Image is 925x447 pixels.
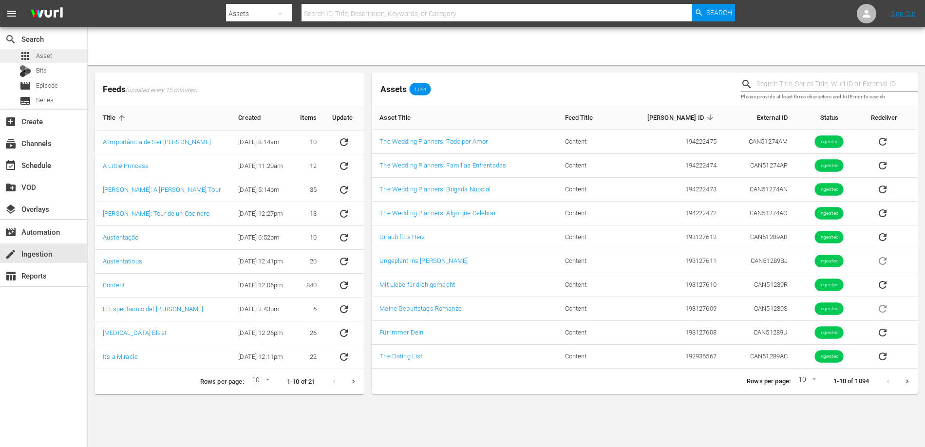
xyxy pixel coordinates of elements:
td: Content [557,225,614,249]
span: Ingested [815,210,844,217]
span: Ingestion [5,248,17,260]
td: Content [557,297,614,321]
td: CAN51289BJ [724,249,795,273]
td: [DATE] 12:27pm [230,202,292,226]
span: Asset Title [379,113,423,122]
table: sticky table [95,106,364,369]
td: 193127611 [614,249,724,273]
p: 1-10 of 21 [287,377,315,387]
span: Ingested [815,234,844,241]
td: 192936567 [614,345,724,369]
a: Mit Liebe für dich gemacht [379,281,455,288]
a: Ungeplant ins [PERSON_NAME] [379,257,468,264]
th: External ID [724,105,795,130]
span: Series [36,95,54,105]
td: CAN51289U [724,321,795,345]
td: Content [557,202,614,225]
button: Next page [898,372,917,391]
p: Rows per page: [200,377,244,387]
span: Channels [5,138,17,149]
td: Content [557,273,614,297]
td: [DATE] 12:11pm [230,345,292,369]
span: Ingested [815,329,844,336]
a: A Importância de Ser [PERSON_NAME] [103,138,211,146]
div: Bits [19,65,31,77]
span: Overlays [5,204,17,215]
td: 193127610 [614,273,724,297]
span: Title [103,113,128,122]
td: 10 [292,226,324,250]
a: Meine Geburtstags Romanze [379,305,461,312]
a: Content [103,281,125,289]
span: Asset is in future lineups. Remove all episodes that contain this asset before redelivering [871,257,894,264]
span: Ingested [815,353,844,360]
a: Sign Out [890,10,916,18]
span: Asset is in future lineups. Remove all episodes that contain this asset before redelivering [871,304,894,312]
div: 10 [794,374,818,389]
td: CAN51274AM [724,130,795,154]
span: Feeds [95,81,364,97]
td: CAN51289R [724,273,795,297]
span: Automation [5,226,17,238]
td: Content [557,249,614,273]
span: Episode [19,80,31,92]
td: 194222474 [614,154,724,178]
span: Episode [36,81,58,91]
td: [DATE] 11:20am [230,154,292,178]
th: Redeliver [863,105,918,130]
td: 20 [292,250,324,274]
td: CAN51289AC [724,345,795,369]
input: Search Title, Series Title, Wurl ID or External ID [756,77,918,92]
th: Feed Title [557,105,614,130]
span: Created [238,113,273,122]
td: 193127612 [614,225,724,249]
td: 13 [292,202,324,226]
a: El Espectaculo del [PERSON_NAME] [103,305,203,313]
a: [PERSON_NAME]: Tour de un Cocinero [103,210,209,217]
span: Ingested [815,281,844,289]
td: [DATE] 12:26pm [230,321,292,345]
td: 22 [292,345,324,369]
span: Ingested [815,305,844,313]
span: [PERSON_NAME] ID [647,113,717,122]
a: The Wedding Planners: Algo que Celebrar [379,209,495,217]
span: Ingested [815,162,844,169]
span: Reports [5,270,17,282]
td: 35 [292,178,324,202]
td: Content [557,345,614,369]
td: 194222472 [614,202,724,225]
a: Austentatious [103,258,142,265]
img: ans4CAIJ8jUAAAAAAAAAAAAAAAAAAAAAAAAgQb4GAAAAAAAAAAAAAAAAAAAAAAAAJMjXAAAAAAAAAAAAAAAAAAAAAAAAgAT5G... [23,2,70,25]
td: 194222473 [614,178,724,202]
p: Rows per page: [747,377,791,386]
td: 12 [292,154,324,178]
span: Assets [380,84,407,94]
span: Search [706,4,732,21]
td: [DATE] 12:41pm [230,250,292,274]
td: [DATE] 5:14pm [230,178,292,202]
span: Bits [36,66,47,75]
td: CAN51289S [724,297,795,321]
td: CAN51274AO [724,202,795,225]
a: Austentação [103,234,139,241]
td: CAN51274AN [724,178,795,202]
span: Asset [36,51,52,61]
span: Ingested [815,138,844,146]
span: Create [5,116,17,128]
td: Content [557,154,614,178]
a: Für immer Dein [379,329,423,336]
td: Content [557,321,614,345]
span: VOD [5,182,17,193]
a: [MEDICAL_DATA] Blast [103,329,167,336]
th: Update [324,106,364,130]
td: 194222475 [614,130,724,154]
td: Content [557,130,614,154]
p: 1-10 of 1094 [833,377,869,386]
a: The Wedding Planners: Todo por Amor [379,138,488,145]
td: 26 [292,321,324,345]
td: 10 [292,130,324,154]
a: The Dating List [379,353,422,360]
button: Next page [344,372,363,391]
div: 10 [248,374,271,389]
td: [DATE] 8:14am [230,130,292,154]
